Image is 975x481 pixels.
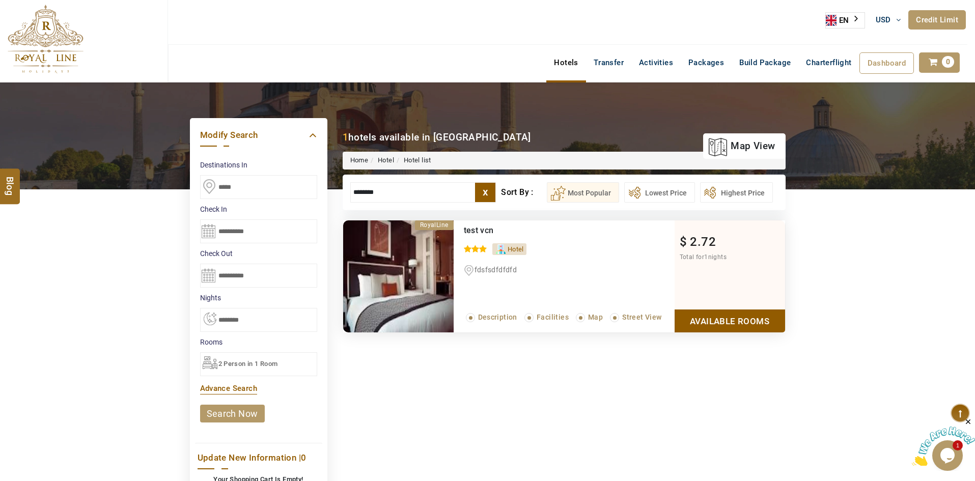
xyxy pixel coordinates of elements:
[876,15,891,24] span: USD
[704,253,708,261] span: 1
[200,405,265,422] a: search now
[622,313,661,321] span: Street View
[868,59,906,68] span: Dashboard
[301,452,306,463] span: 0
[798,52,859,73] a: Charterflight
[680,235,687,249] span: $
[378,156,394,164] a: Hotel
[200,204,317,214] label: Check In
[200,384,258,393] a: Advance Search
[825,12,865,29] aside: Language selected: English
[806,58,851,67] span: Charterflight
[908,10,966,30] a: Credit Limit
[343,131,348,143] b: 1
[200,337,317,347] label: Rooms
[200,248,317,259] label: Check Out
[350,156,369,164] a: Home
[690,235,716,249] span: 2.72
[732,52,798,73] a: Build Package
[415,220,454,230] div: RoyalLine
[200,293,317,303] label: nights
[464,225,632,236] div: test vcn
[501,182,546,203] div: Sort By :
[708,135,775,157] a: map view
[343,130,531,144] div: hotels available in [GEOGRAPHIC_DATA]
[508,245,524,253] span: Hotel
[200,128,317,142] a: Modify Search
[586,52,631,73] a: Transfer
[942,56,954,68] span: 0
[825,12,865,29] div: Language
[198,451,320,465] a: Update New Information |0
[200,160,317,170] label: Destinations In
[537,313,569,321] span: Facilities
[588,313,603,321] span: Map
[919,52,960,73] a: 0
[4,176,17,185] span: Blog
[912,417,975,466] iframe: chat widget
[475,266,517,274] span: fdsfsdfdfdfd
[478,313,517,321] span: Description
[624,182,695,203] button: Lowest Price
[680,253,727,261] span: Total for nights
[546,52,586,73] a: Hotels
[631,52,681,73] a: Activities
[394,156,431,165] li: Hotel list
[464,225,494,235] a: test vcn
[681,52,732,73] a: Packages
[826,13,865,28] a: EN
[700,182,773,203] button: Highest Price
[343,220,454,332] img: 1-ThumbNail.jpg
[218,360,278,367] span: 2 Person in 1 Room
[547,182,619,203] button: Most Popular
[675,309,785,332] a: Show Rooms
[475,183,495,202] label: x
[8,5,83,73] img: The Royal Line Holidays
